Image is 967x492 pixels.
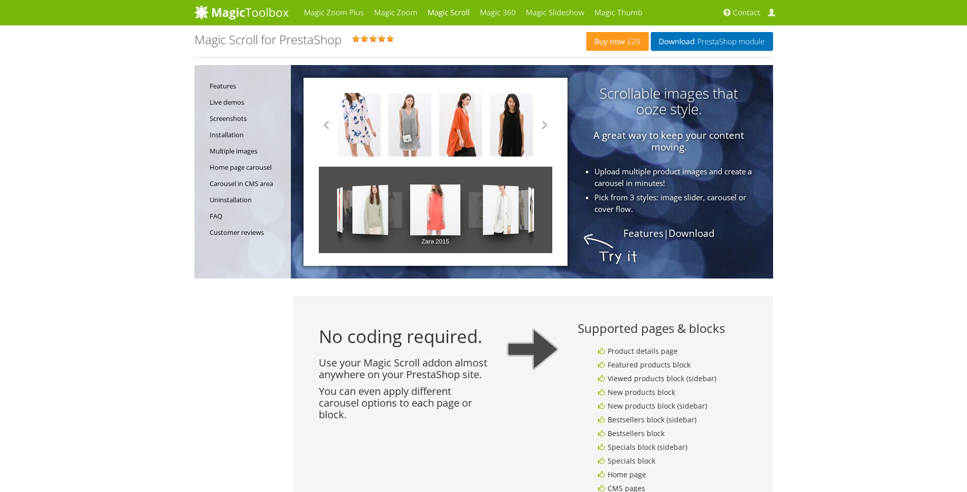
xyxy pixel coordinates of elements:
h4: No coding required. [319,327,489,347]
p: | [291,228,753,239]
a: FAQ [210,208,286,224]
li: New products block (sidebar) [598,400,746,412]
li: Specials block [598,455,746,467]
div: Rating: 5.0 ( ) [194,33,586,49]
h1: Magic Scroll for PrestaShop [194,33,342,46]
a: DownloadPrestaShop module [651,32,773,51]
a: Live demos [210,94,286,110]
a: Download [669,227,715,240]
img: MagicToolbox.com - Image tools for your website [194,5,289,20]
a: Multiple images [210,143,286,159]
a: Buy now£29 [586,32,649,51]
h3: Supported pages & blocks [578,322,748,335]
li: New products block [598,386,746,398]
a: Installation [210,127,286,143]
a: Carousel in CMS area [210,175,286,192]
a: Customer reviews [210,224,286,240]
li: Home page [598,469,746,480]
span: £29 [625,38,641,46]
p: Use your Magic Scroll addon almost anywhere on your PrestaShop site. [319,357,489,380]
li: Viewed products block (sidebar) [598,373,746,384]
li: Specials block (sidebar) [598,441,746,453]
span: Contact [733,8,760,18]
a: Uninstallation [210,192,286,208]
li: Bestsellers block [598,427,746,439]
li: Featured products block [598,359,746,371]
li: Product details page [598,345,746,357]
h3: Scrollable images that ooze style. [291,85,753,117]
a: Features [623,227,663,240]
a: Screenshots [210,110,286,127]
li: Bestsellers block (sidebar) [598,414,746,425]
p: You can even apply different carousel options to each page or block. [319,385,489,420]
p: A great way to keep your content moving. [291,130,753,153]
span: Zara 2015 [421,235,449,248]
a: Features [210,78,286,94]
a: Home page carousel [210,159,286,175]
a: Zara 2015 [410,167,461,253]
span: PrestaShop module [695,38,765,46]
